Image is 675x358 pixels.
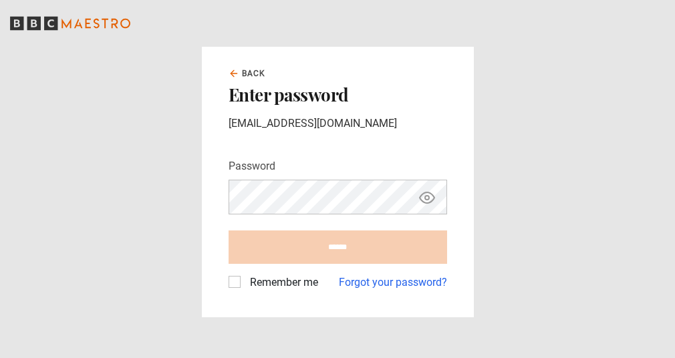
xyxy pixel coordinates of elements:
a: Forgot your password? [339,275,447,291]
a: Back [229,67,266,79]
p: [EMAIL_ADDRESS][DOMAIN_NAME] [229,116,447,132]
h2: Enter password [229,85,447,105]
button: Show password [416,186,438,209]
span: Back [242,67,266,79]
label: Password [229,158,275,174]
svg: BBC Maestro [10,13,130,33]
label: Remember me [245,275,318,291]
